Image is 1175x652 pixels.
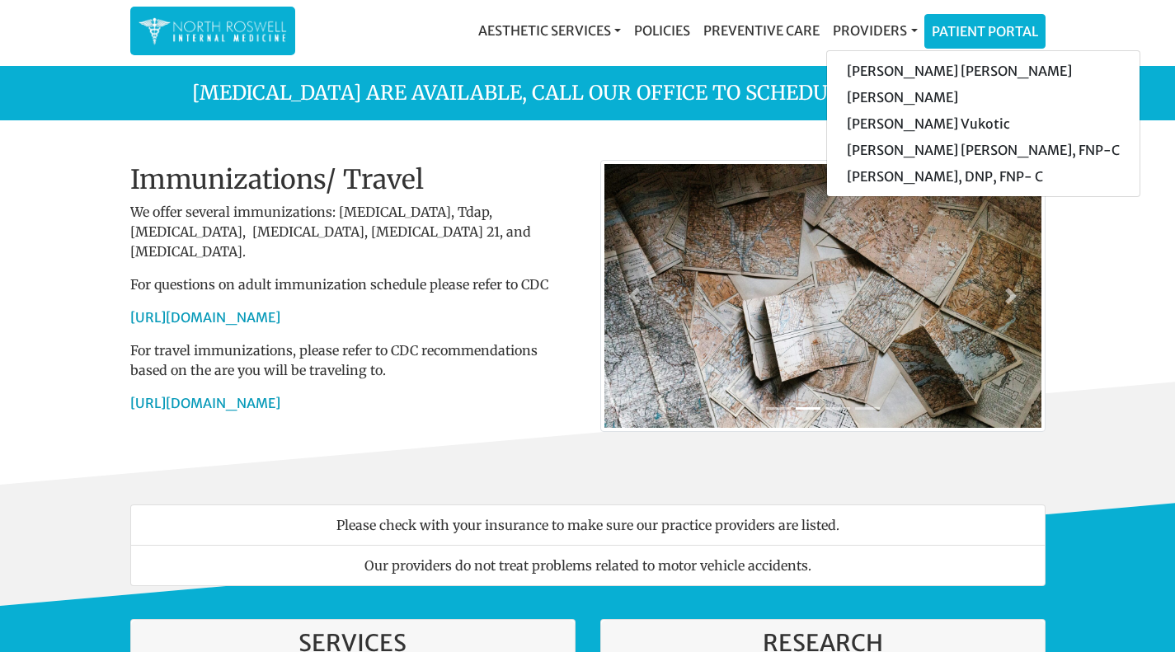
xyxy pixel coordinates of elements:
[925,15,1045,48] a: Patient Portal
[130,202,576,261] p: We offer several immunizations: [MEDICAL_DATA], Tdap, [MEDICAL_DATA], [MEDICAL_DATA], [MEDICAL_DA...
[130,395,280,411] a: [URL][DOMAIN_NAME]
[697,14,826,47] a: Preventive Care
[827,110,1140,137] a: [PERSON_NAME] Vukotic
[827,163,1140,190] a: [PERSON_NAME], DNP, FNP- C
[130,274,576,294] p: For questions on adult immunization schedule please refer to CDC
[130,164,576,195] h2: Immunizations/ Travel
[826,14,924,47] a: Providers
[130,309,280,326] a: [URL][DOMAIN_NAME]
[139,15,287,47] img: North Roswell Internal Medicine
[130,545,1046,586] li: Our providers do not treat problems related to motor vehicle accidents.
[827,84,1140,110] a: [PERSON_NAME]
[130,340,576,380] p: For travel immunizations, please refer to CDC recommendations based on the are you will be travel...
[472,14,627,47] a: Aesthetic Services
[827,58,1140,84] a: [PERSON_NAME] [PERSON_NAME]
[118,78,1058,108] p: [MEDICAL_DATA] are available, call our office to schedule! 770.645.0017
[627,14,697,47] a: Policies
[130,504,1046,546] li: Please check with your insurance to make sure our practice providers are listed.
[827,137,1140,163] a: [PERSON_NAME] [PERSON_NAME], FNP-C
